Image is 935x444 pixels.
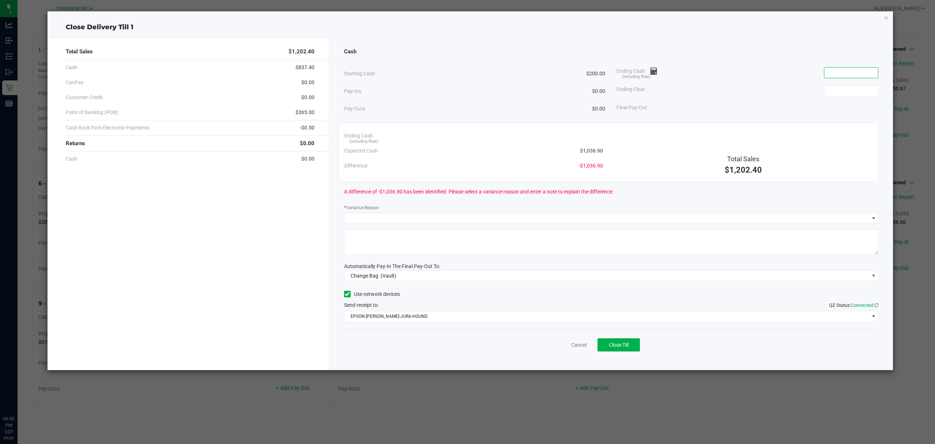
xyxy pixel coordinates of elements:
[829,302,878,308] span: QZ Status:
[725,165,762,174] span: $1,202.40
[289,48,314,56] span: $1,202.40
[300,139,314,148] span: $0.00
[344,70,375,78] span: Starting Cash
[66,124,149,132] span: Cash Back from Electronic Payments
[22,384,30,393] iframe: Resource center unread badge
[47,22,893,32] div: Close Delivery Till 1
[344,204,379,211] label: Variance Reason
[66,155,77,163] span: Cash
[344,263,440,269] span: Automatically Pay-In The Final Pay-Out To:
[579,162,603,170] span: -$1,036.90
[344,87,361,95] span: Pay-Ins
[622,74,650,80] span: (including float)
[344,290,400,298] label: Use network devices
[617,86,645,97] span: Ending Float
[66,109,118,116] span: Point of Banking (POB)
[350,139,378,145] span: (including float)
[580,147,603,155] span: $1,036.90
[66,79,84,86] span: CanPay
[295,109,314,116] span: $365.00
[295,64,314,71] span: $837.40
[344,311,869,321] span: EPSON-[PERSON_NAME]-JURA-HOUND
[617,104,647,112] span: Final Pay-Out
[344,132,373,140] span: Ending Cash
[301,94,314,101] span: $0.00
[381,273,396,279] span: (Vault)
[344,147,378,155] span: Expected Cash
[592,105,605,113] span: $0.00
[586,70,605,78] span: $200.00
[609,342,629,348] span: Close Till
[344,162,367,170] span: Difference
[592,87,605,95] span: $0.00
[66,64,77,71] span: Cash
[351,273,378,279] span: Change Bag
[301,79,314,86] span: $0.00
[598,338,640,351] button: Close Till
[300,124,314,132] span: -$0.50
[344,188,613,196] span: A difference of -$1,036.90 has been identified. Please select a variance reason and enter a note ...
[344,105,365,113] span: Pay-Outs
[7,385,29,407] iframe: Resource center
[617,67,657,78] span: Ending Cash
[851,302,873,308] span: Connected
[301,155,314,163] span: $0.00
[344,48,356,56] span: Cash
[66,94,103,101] span: Customer Credit
[66,136,314,151] div: Returns
[727,155,759,163] span: Total Sales
[344,302,379,308] span: Send receipt to:
[66,48,93,56] span: Total Sales
[571,341,587,349] a: Cancel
